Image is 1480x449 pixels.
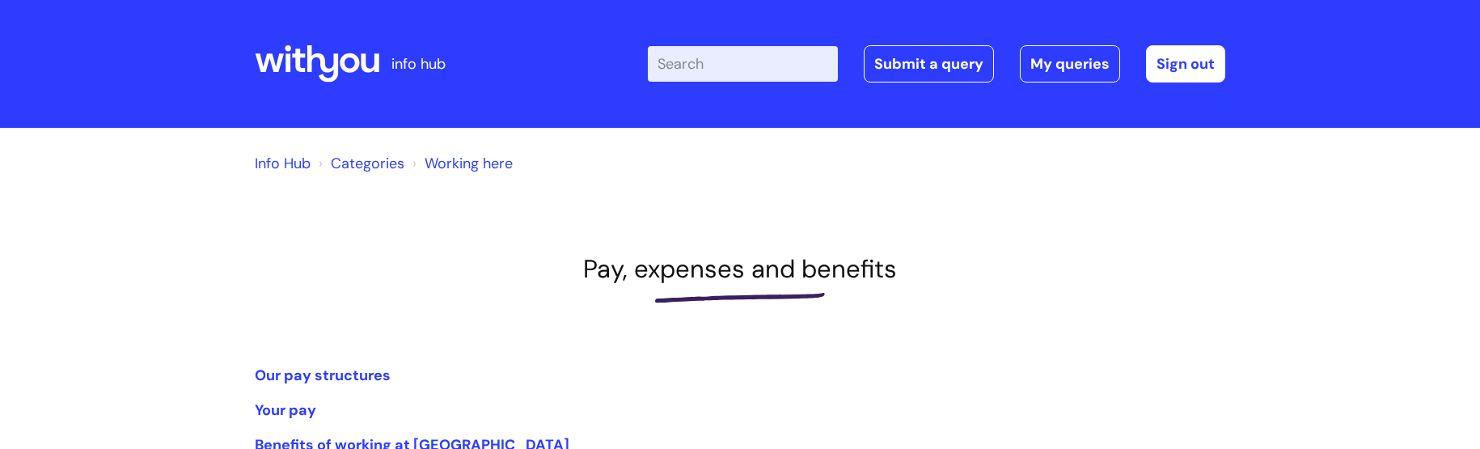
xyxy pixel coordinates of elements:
[331,154,404,173] a: Categories
[425,154,513,173] a: Working here
[391,51,446,77] p: info hub
[648,46,838,82] input: Search
[255,400,316,420] a: Your pay
[1020,45,1120,83] a: My queries
[255,366,391,385] a: Our pay structures
[648,45,1225,83] div: | -
[408,150,513,176] li: Working here
[255,254,1225,284] h1: Pay, expenses and benefits
[315,150,404,176] li: Solution home
[864,45,994,83] a: Submit a query
[255,154,311,173] a: Info Hub
[1146,45,1225,83] a: Sign out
